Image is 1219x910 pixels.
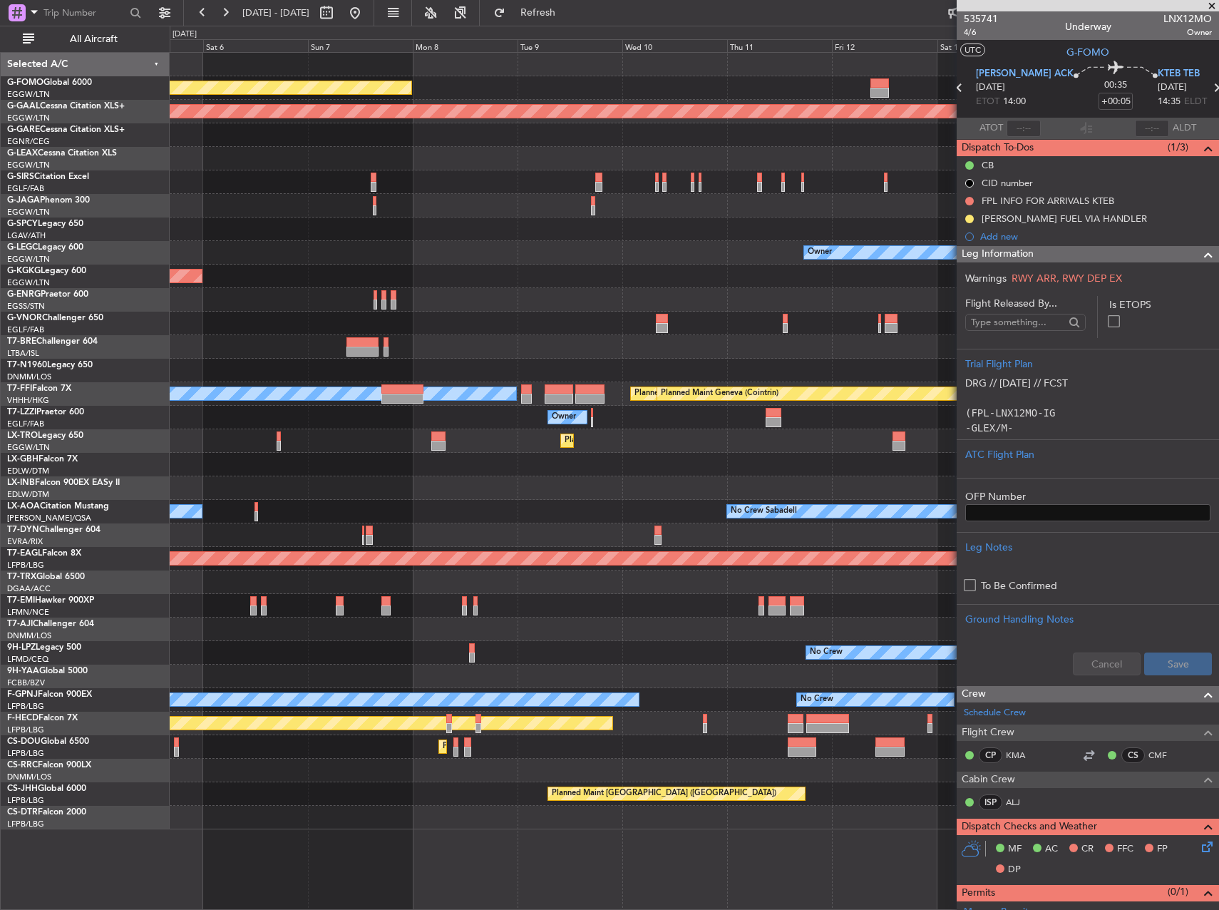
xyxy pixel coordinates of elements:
span: Flight Crew [962,725,1014,741]
a: T7-DYNChallenger 604 [7,526,101,534]
span: F-HECD [7,714,38,722]
span: 14:35 [1158,95,1181,109]
span: [DATE] - [DATE] [242,6,309,19]
input: Trip Number [43,2,125,24]
span: T7-EMI [7,596,35,605]
a: T7-EAGLFalcon 8X [7,549,81,558]
span: LX-GBH [7,455,38,464]
div: CP [979,747,1002,763]
span: CS-JHH [7,784,38,793]
div: Warnings [957,271,1219,286]
div: No Crew [801,689,833,710]
a: VHHH/HKG [7,395,49,406]
span: ATOT [979,121,1003,136]
a: 9H-LPZLegacy 500 [7,643,81,652]
a: F-GPNJFalcon 900EX [7,690,92,699]
span: RWY ARR, RWY DEP EX [1012,272,1122,285]
span: G-FOMO [7,78,43,87]
a: T7-N1960Legacy 650 [7,361,93,369]
button: All Aircraft [16,28,155,51]
a: G-KGKGLegacy 600 [7,267,86,275]
span: G-LEAX [7,149,38,158]
input: --:-- [1007,120,1041,137]
div: Underway [1065,19,1111,34]
div: CID number [982,177,1033,189]
a: LFPB/LBG [7,819,44,829]
span: [DATE] [976,81,1005,95]
a: KMA [1006,749,1038,762]
a: EGGW/LTN [7,113,50,123]
span: T7-LZZI [7,408,36,416]
a: LX-TROLegacy 650 [7,431,83,440]
span: CS-DOU [7,737,41,746]
span: Leg Information [962,246,1034,262]
div: Tue 9 [518,39,622,52]
div: Owner [808,242,832,263]
span: LX-AOA [7,502,40,511]
a: F-HECDFalcon 7X [7,714,78,722]
span: 14:00 [1003,95,1026,109]
span: (1/3) [1168,140,1188,155]
a: T7-TRXGlobal 6500 [7,573,85,581]
a: LFPB/LBG [7,701,44,712]
a: EGLF/FAB [7,419,44,429]
div: CB [982,159,994,171]
a: CS-JHHGlobal 6000 [7,784,86,793]
div: FPL INFO FOR ARRIVALS KTEB [982,195,1114,207]
span: G-FOMO [1066,45,1109,60]
span: G-SIRS [7,173,34,181]
div: No Crew Sabadell [731,501,797,522]
a: G-LEAXCessna Citation XLS [7,149,117,158]
a: CMF [1148,749,1181,762]
span: Owner [1163,26,1212,39]
a: G-FOMOGlobal 6000 [7,78,92,87]
a: EGGW/LTN [7,89,50,100]
input: Type something... [971,312,1064,333]
label: Is ETOPS [1109,297,1210,312]
a: EGSS/STN [7,301,45,312]
span: G-JAGA [7,196,40,205]
a: LFPB/LBG [7,748,44,759]
span: Refresh [508,8,568,18]
a: EGLF/FAB [7,183,44,194]
a: CS-DTRFalcon 2000 [7,808,86,817]
div: Planned Maint Dusseldorf [565,430,658,451]
span: All Aircraft [37,34,150,44]
span: G-GAAL [7,102,40,111]
a: LX-AOACitation Mustang [7,502,109,511]
a: EGGW/LTN [7,207,50,218]
span: Permits [962,885,995,901]
span: G-KGKG [7,267,41,275]
a: G-LEGCLegacy 600 [7,243,83,252]
span: Dispatch To-Dos [962,140,1034,156]
a: LX-INBFalcon 900EX EASy II [7,479,120,487]
a: EGGW/LTN [7,160,50,170]
div: Thu 11 [727,39,832,52]
a: EDLW/DTM [7,466,49,476]
a: LTBA/ISL [7,348,39,359]
label: To Be Confirmed [981,578,1057,593]
a: G-SIRSCitation Excel [7,173,89,181]
a: EDLW/DTM [7,489,49,500]
a: T7-FFIFalcon 7X [7,384,71,393]
div: Planned Maint [GEOGRAPHIC_DATA] ([GEOGRAPHIC_DATA]) [552,783,776,804]
a: EGLF/FAB [7,324,44,335]
div: ATC Flight Plan [965,447,1210,462]
div: No Crew [810,642,843,663]
span: LNX12MO [1163,11,1212,26]
div: [PERSON_NAME] FUEL VIA HANDLER [982,213,1147,225]
div: Ground Handling Notes [965,612,1210,627]
div: Sat 6 [203,39,308,52]
a: LFPB/LBG [7,560,44,571]
a: FCBB/BZV [7,678,45,688]
button: Refresh [487,1,572,24]
a: G-SPCYLegacy 650 [7,220,83,228]
a: Schedule Crew [964,706,1026,720]
span: DP [1008,863,1021,877]
a: LFMN/NCE [7,607,49,618]
span: 00:35 [1104,78,1127,93]
span: CS-DTR [7,808,38,817]
span: [DATE] [1158,81,1187,95]
button: UTC [960,44,985,56]
div: Planned Maint Tianjin ([GEOGRAPHIC_DATA]) [634,383,801,404]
